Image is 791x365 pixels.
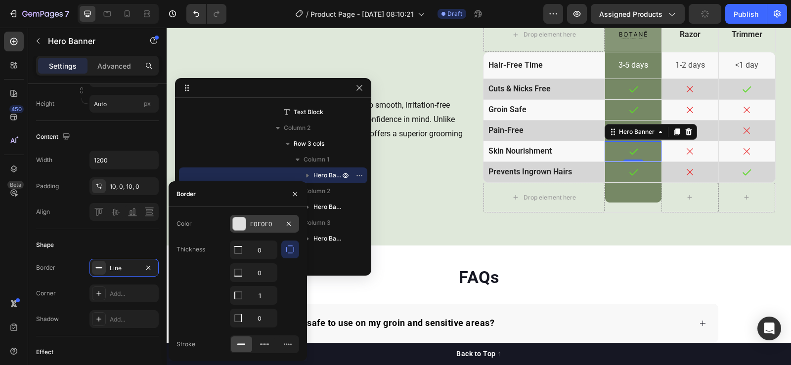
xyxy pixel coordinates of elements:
[725,4,767,24] button: Publish
[110,289,156,298] div: Add...
[322,56,434,67] p: cuts & nicks free
[9,105,24,113] div: 450
[322,77,434,87] p: groin safe
[36,348,53,357] div: Effect
[322,139,434,150] p: prevents ingrown hairs
[313,170,342,180] span: Hero Banner
[294,139,324,149] span: Row 3 cols
[310,9,414,19] span: Product Page - [DATE] 08:10:21
[313,202,342,212] span: Hero Banner
[36,263,55,272] div: Border
[176,245,205,254] div: Thickness
[89,95,159,113] input: px
[73,238,552,261] h2: FAQs
[87,290,328,300] strong: Is this really safe to use on my groin and sensitive areas?
[7,181,24,189] div: Beta
[734,9,758,19] div: Publish
[230,309,277,327] input: Auto
[304,218,331,228] span: Column 3
[304,186,330,196] span: Column 2
[36,156,52,164] div: Width
[599,9,662,19] span: Assigned Products
[304,155,329,164] span: Column 1
[36,315,59,324] div: Shadow
[250,220,279,229] div: E0E0E0
[186,4,226,24] div: Undo/Redo
[447,9,462,18] span: Draft
[36,241,54,249] div: Shape
[176,340,195,349] div: Stroke
[313,234,342,243] span: Hero Banner
[176,190,196,199] div: Border
[290,321,335,331] div: Back to Top ↑
[65,8,69,20] p: 7
[49,61,77,71] p: Settings
[357,166,409,174] div: Drop element here
[230,264,277,282] input: Auto
[438,155,495,175] img: gempages_575285431885627935-31b02814-59cb-4cc4-ad6e-2a338334bb1e.png
[90,151,158,169] input: Auto
[97,61,131,71] p: Advanced
[230,241,277,259] input: Auto
[294,107,323,117] span: Text Block
[591,4,685,24] button: Assigned Products
[48,35,132,47] p: Hero Banner
[36,207,50,216] div: Align
[110,182,156,191] div: 10, 0, 10, 0
[322,98,434,108] p: pain-free
[496,31,551,45] p: 1-2 days
[167,28,791,365] iframe: Design area
[322,119,434,129] p: skin nourishment
[230,286,277,304] input: Auto
[36,182,59,191] div: Padding
[284,123,310,133] span: Column 2
[450,100,490,109] div: Hero Banner
[110,315,156,324] div: Add...
[110,264,138,273] div: Line
[144,100,151,107] span: px
[757,317,781,340] div: Open Intercom Messenger
[176,219,192,228] div: Color
[36,99,54,108] label: Height
[36,130,72,144] div: Content
[4,4,74,24] button: 7
[322,33,434,43] p: hair-free time
[439,31,494,45] p: 3-5 days
[553,31,608,45] p: <1 day
[306,9,308,19] span: /
[36,289,56,298] div: Corner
